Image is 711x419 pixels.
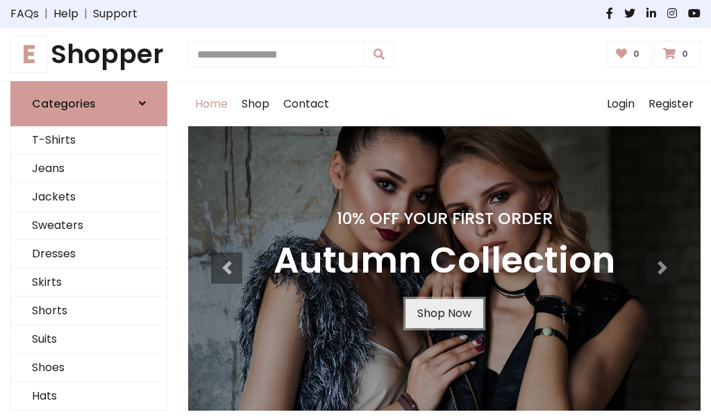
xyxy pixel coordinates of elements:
[11,126,167,155] a: T-Shirts
[10,39,167,70] a: EShopper
[630,48,643,60] span: 0
[600,82,642,126] a: Login
[10,81,167,126] a: Categories
[11,155,167,183] a: Jeans
[10,6,39,22] a: FAQs
[274,239,615,282] h3: Autumn Collection
[642,82,701,126] a: Register
[93,6,137,22] a: Support
[274,209,615,228] h4: 10% Off Your First Order
[10,39,167,70] h1: Shopper
[188,82,235,126] a: Home
[11,183,167,212] a: Jackets
[276,82,336,126] a: Contact
[235,82,276,126] a: Shop
[11,382,167,411] a: Hats
[53,6,78,22] a: Help
[405,299,483,328] a: Shop Now
[11,240,167,268] a: Dresses
[654,41,701,67] a: 0
[607,41,652,67] a: 0
[78,6,93,22] span: |
[32,97,96,110] h6: Categories
[11,212,167,240] a: Sweaters
[11,297,167,325] a: Shorts
[39,6,53,22] span: |
[678,48,692,60] span: 0
[10,35,48,73] span: E
[11,268,167,297] a: Skirts
[11,325,167,354] a: Suits
[11,354,167,382] a: Shoes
